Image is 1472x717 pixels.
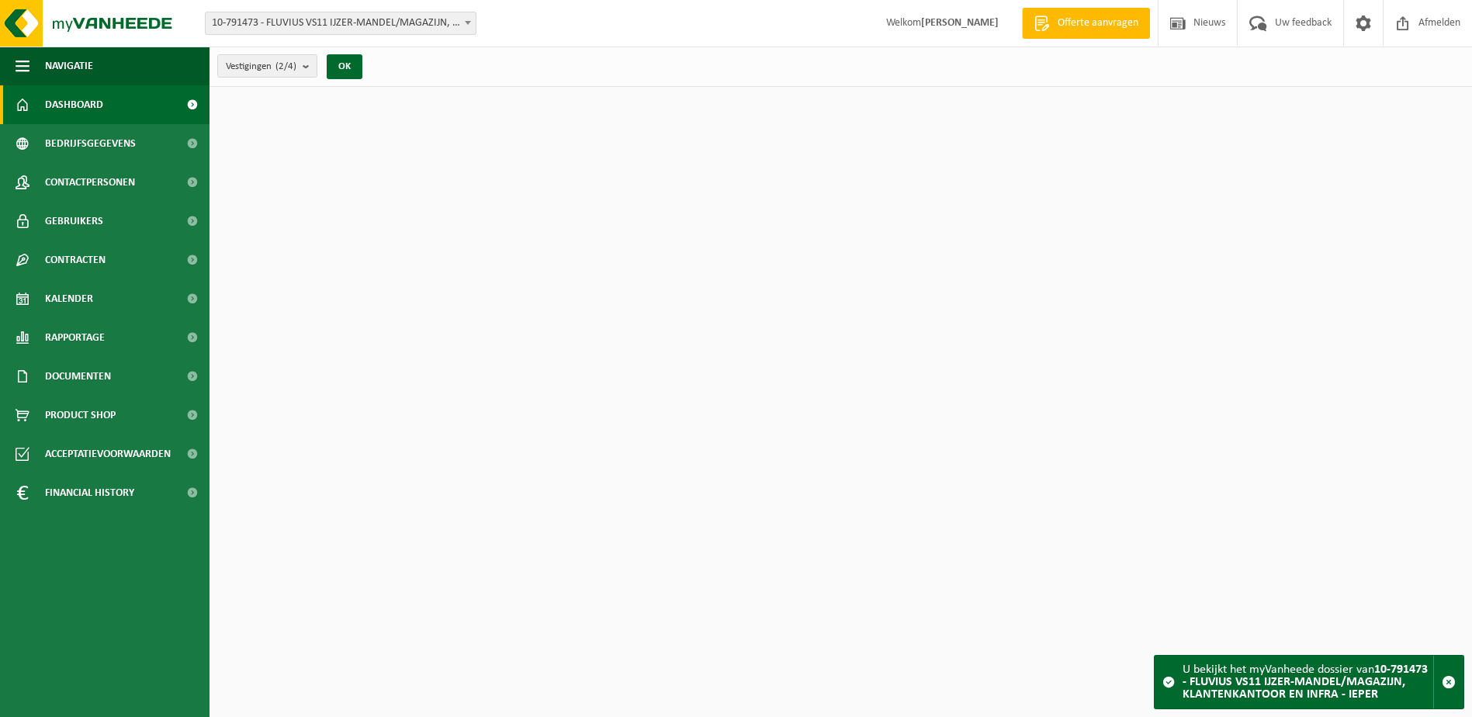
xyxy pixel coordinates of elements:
span: Offerte aanvragen [1054,16,1142,31]
span: Product Shop [45,396,116,435]
button: OK [327,54,362,79]
strong: [PERSON_NAME] [921,17,999,29]
span: Financial History [45,473,134,512]
span: Acceptatievoorwaarden [45,435,171,473]
strong: 10-791473 - FLUVIUS VS11 IJZER-MANDEL/MAGAZIJN, KLANTENKANTOOR EN INFRA - IEPER [1183,663,1428,701]
span: Gebruikers [45,202,103,241]
button: Vestigingen(2/4) [217,54,317,78]
count: (2/4) [275,61,296,71]
a: Offerte aanvragen [1022,8,1150,39]
span: Kalender [45,279,93,318]
span: Dashboard [45,85,103,124]
span: Documenten [45,357,111,396]
span: Navigatie [45,47,93,85]
div: U bekijkt het myVanheede dossier van [1183,656,1433,708]
span: 10-791473 - FLUVIUS VS11 IJZER-MANDEL/MAGAZIJN, KLANTENKANTOOR EN INFRA - IEPER [206,12,476,34]
span: Rapportage [45,318,105,357]
span: Bedrijfsgegevens [45,124,136,163]
span: Contactpersonen [45,163,135,202]
span: Vestigingen [226,55,296,78]
span: 10-791473 - FLUVIUS VS11 IJZER-MANDEL/MAGAZIJN, KLANTENKANTOOR EN INFRA - IEPER [205,12,476,35]
span: Contracten [45,241,106,279]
